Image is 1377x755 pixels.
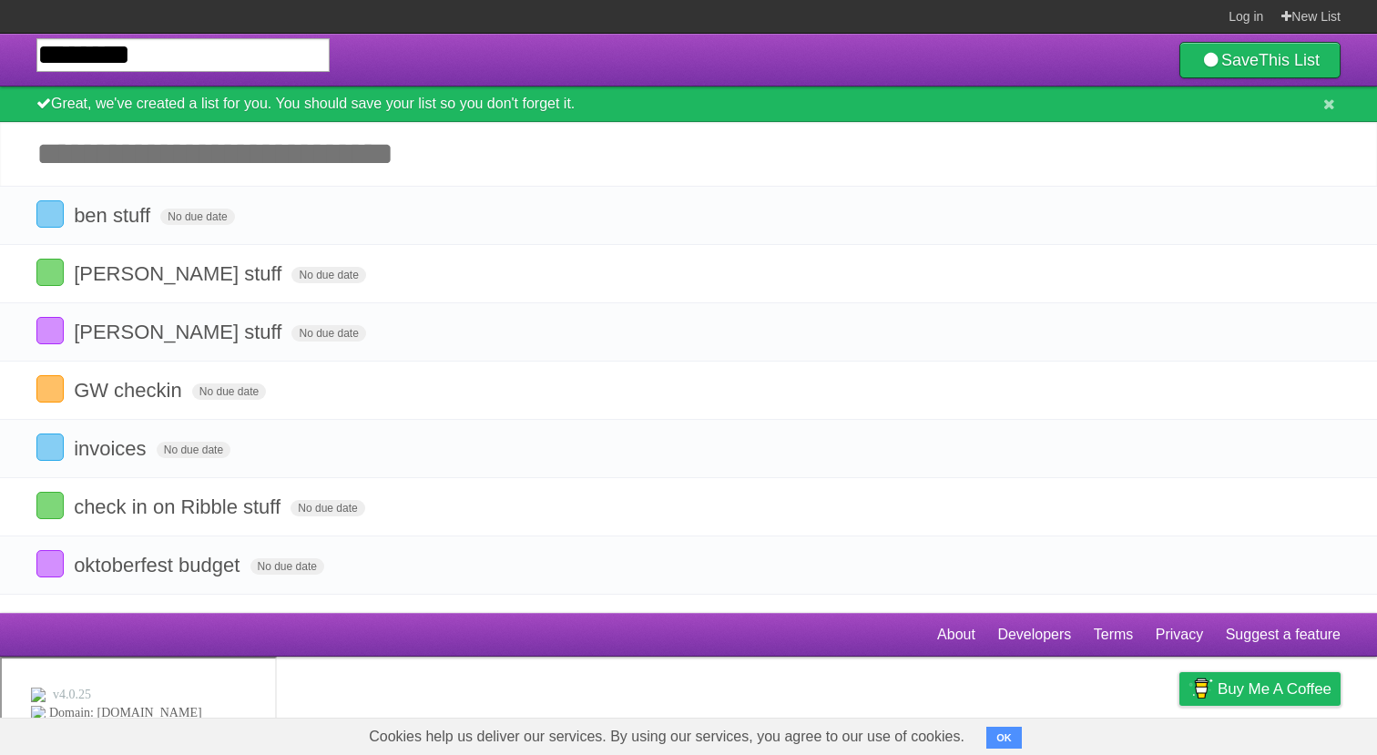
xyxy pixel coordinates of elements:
b: This List [1259,51,1320,69]
div: v 4.0.25 [51,29,89,44]
span: [PERSON_NAME] stuff [74,321,286,343]
a: Privacy [1156,617,1203,652]
div: Domain Overview [69,107,163,119]
span: No due date [291,267,365,283]
a: About [937,617,975,652]
a: Developers [997,617,1071,652]
label: Done [36,492,64,519]
span: No due date [291,500,364,516]
img: logo_orange.svg [29,29,44,44]
label: Done [36,550,64,577]
a: Terms [1094,617,1134,652]
span: No due date [250,558,324,575]
img: website_grey.svg [29,47,44,62]
button: OK [986,727,1022,749]
a: Buy me a coffee [1179,672,1341,706]
span: Buy me a coffee [1218,673,1331,705]
span: Cookies help us deliver our services. By using our services, you agree to our use of cookies. [351,719,983,755]
div: Keywords by Traffic [201,107,307,119]
span: ben stuff [74,204,155,227]
img: tab_domain_overview_orange.svg [49,106,64,120]
span: check in on Ribble stuff [74,495,285,518]
span: No due date [291,325,365,342]
span: No due date [192,383,266,400]
label: Done [36,434,64,461]
a: Suggest a feature [1226,617,1341,652]
label: Done [36,375,64,403]
div: Domain: [DOMAIN_NAME] [47,47,200,62]
span: invoices [74,437,150,460]
img: tab_keywords_by_traffic_grey.svg [181,106,196,120]
span: oktoberfest budget [74,554,244,576]
label: Done [36,317,64,344]
span: No due date [157,442,230,458]
span: No due date [160,209,234,225]
span: [PERSON_NAME] stuff [74,262,286,285]
img: Buy me a coffee [1188,673,1213,704]
label: Done [36,259,64,286]
label: Done [36,200,64,228]
a: SaveThis List [1179,42,1341,78]
span: GW checkin [74,379,187,402]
